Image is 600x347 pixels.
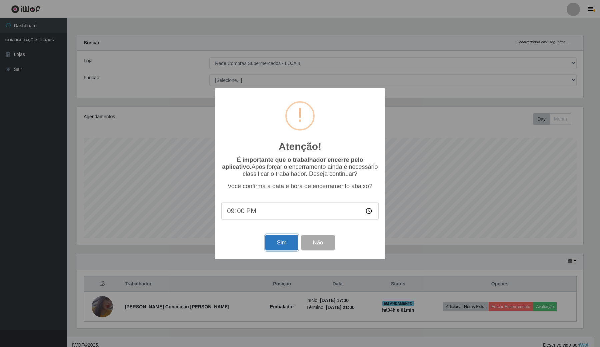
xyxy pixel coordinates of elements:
[222,157,363,170] b: É importante que o trabalhador encerre pelo aplicativo.
[279,141,321,153] h2: Atenção!
[265,235,298,250] button: Sim
[221,157,379,177] p: Após forçar o encerramento ainda é necessário classificar o trabalhador. Deseja continuar?
[221,183,379,190] p: Você confirma a data e hora de encerramento abaixo?
[301,235,334,250] button: Não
